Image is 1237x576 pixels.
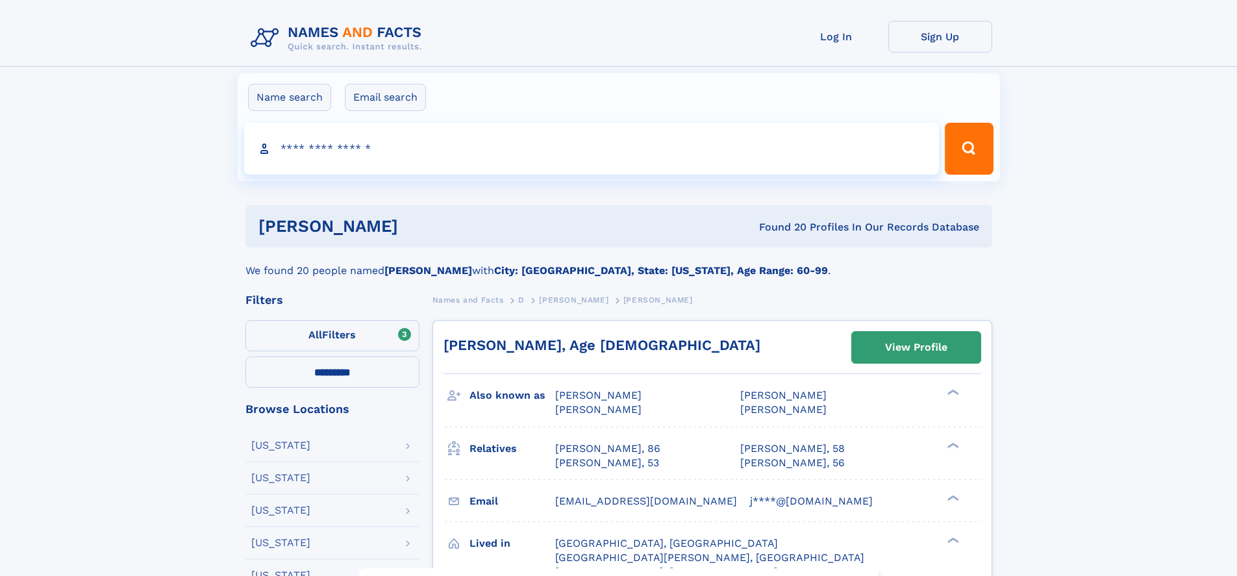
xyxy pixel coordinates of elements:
h3: Also known as [469,384,555,407]
div: [US_STATE] [251,440,310,451]
label: Filters [245,320,419,351]
h3: Email [469,490,555,512]
a: [PERSON_NAME] [539,292,608,308]
span: [GEOGRAPHIC_DATA][PERSON_NAME], [GEOGRAPHIC_DATA] [555,551,864,564]
label: Name search [248,84,331,111]
h3: Lived in [469,532,555,555]
div: Browse Locations [245,403,419,415]
span: All [308,329,322,341]
a: D [518,292,525,308]
span: [PERSON_NAME] [740,403,827,416]
b: [PERSON_NAME] [384,264,472,277]
a: [PERSON_NAME], Age [DEMOGRAPHIC_DATA] [444,337,760,353]
h3: Relatives [469,438,555,460]
a: Names and Facts [432,292,504,308]
label: Email search [345,84,426,111]
div: ❯ [944,494,960,502]
b: City: [GEOGRAPHIC_DATA], State: [US_STATE], Age Range: 60-99 [494,264,828,277]
span: [PERSON_NAME] [740,389,827,401]
span: [PERSON_NAME] [539,295,608,305]
span: [PERSON_NAME] [555,389,642,401]
div: ❯ [944,536,960,544]
a: [PERSON_NAME], 58 [740,442,845,456]
span: [PERSON_NAME] [555,403,642,416]
a: Log In [784,21,888,53]
h1: [PERSON_NAME] [258,218,579,234]
input: search input [244,123,940,175]
span: D [518,295,525,305]
div: ❯ [944,441,960,449]
div: View Profile [885,332,947,362]
a: View Profile [852,332,981,363]
div: ❯ [944,388,960,397]
div: Found 20 Profiles In Our Records Database [579,220,979,234]
a: [PERSON_NAME], 86 [555,442,660,456]
span: [EMAIL_ADDRESS][DOMAIN_NAME] [555,495,737,507]
span: [GEOGRAPHIC_DATA], [GEOGRAPHIC_DATA] [555,537,778,549]
img: Logo Names and Facts [245,21,432,56]
div: [US_STATE] [251,505,310,516]
div: [US_STATE] [251,473,310,483]
div: We found 20 people named with . [245,247,992,279]
button: Search Button [945,123,993,175]
a: [PERSON_NAME], 53 [555,456,659,470]
span: [PERSON_NAME] [623,295,693,305]
a: [PERSON_NAME], 56 [740,456,845,470]
div: Filters [245,294,419,306]
div: [US_STATE] [251,538,310,548]
a: Sign Up [888,21,992,53]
